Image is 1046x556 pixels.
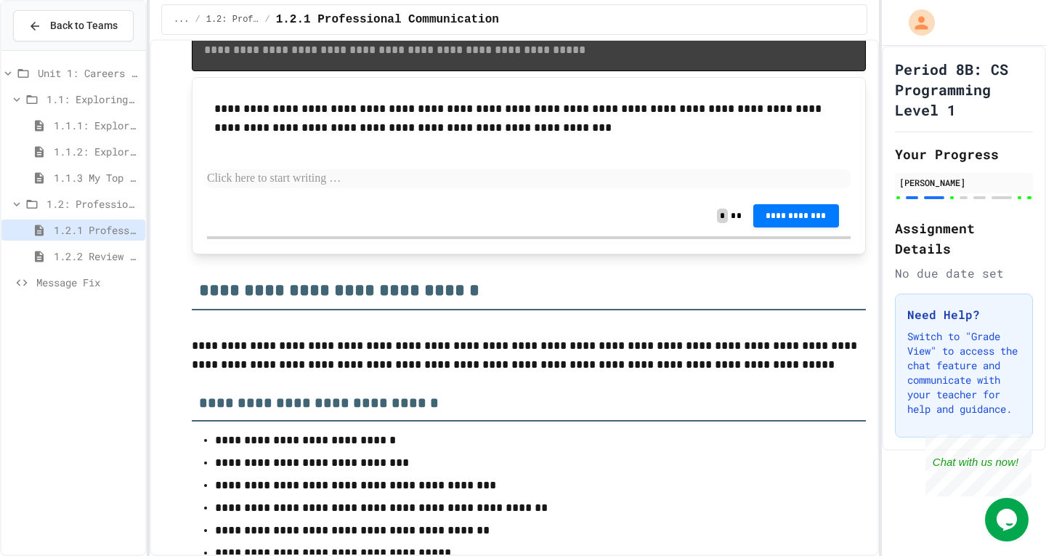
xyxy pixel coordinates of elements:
iframe: chat widget [925,435,1031,496]
span: 1.2.1 Professional Communication [54,222,139,238]
button: Back to Teams [13,10,134,41]
span: / [195,14,200,25]
div: [PERSON_NAME] [899,176,1029,189]
span: 1.1.2: Exploring CS Careers - Review [54,144,139,159]
span: 1.2.2 Review - Professional Communication [54,249,139,264]
span: 1.1: Exploring CS Careers [46,92,139,107]
span: Message Fix [36,275,139,290]
span: 1.2: Professional Communication [46,196,139,211]
div: My Account [893,6,938,39]
h3: Need Help? [907,306,1021,323]
span: 1.1.3 My Top 3 CS Careers! [54,170,139,185]
iframe: chat widget [985,498,1031,541]
span: Unit 1: Careers & Professionalism [38,65,139,81]
span: 1.1.1: Exploring CS Careers [54,118,139,133]
p: Switch to "Grade View" to access the chat feature and communicate with your teacher for help and ... [907,329,1021,416]
span: 1.2.1 Professional Communication [276,11,499,28]
span: Back to Teams [50,18,118,33]
span: 1.2: Professional Communication [206,14,259,25]
h1: Period 8B: CS Programming Level 1 [895,59,1033,120]
span: / [264,14,269,25]
div: No due date set [895,265,1033,282]
span: ... [174,14,190,25]
h2: Assignment Details [895,218,1033,259]
h2: Your Progress [895,144,1033,164]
